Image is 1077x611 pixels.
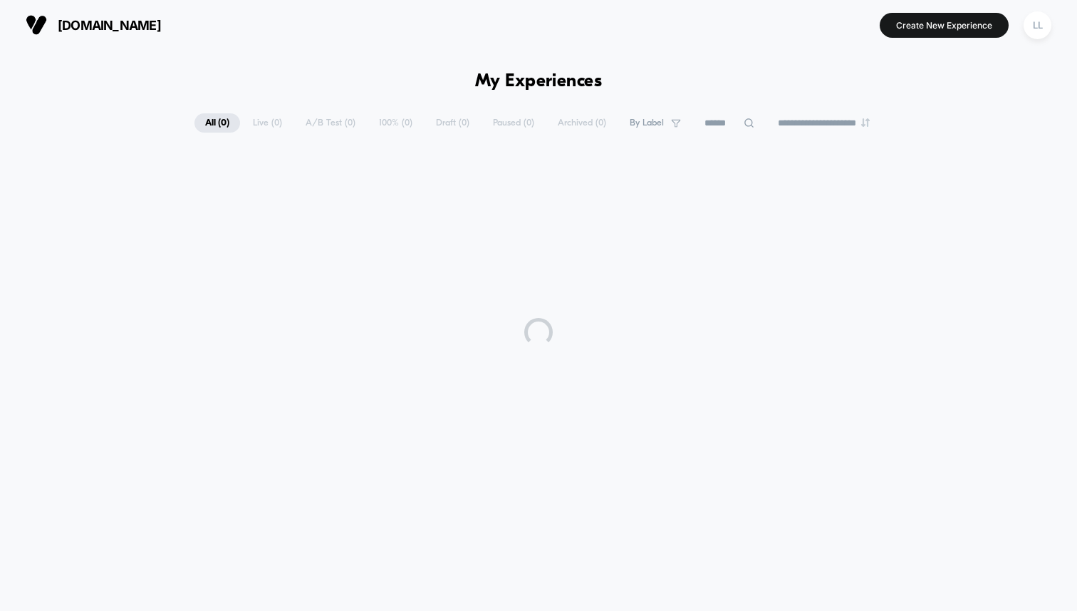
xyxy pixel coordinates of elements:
h1: My Experiences [475,71,603,92]
div: LL [1024,11,1051,39]
img: Visually logo [26,14,47,36]
span: By Label [630,118,664,128]
button: [DOMAIN_NAME] [21,14,165,36]
button: Create New Experience [880,13,1009,38]
span: All ( 0 ) [194,113,240,133]
span: [DOMAIN_NAME] [58,18,161,33]
img: end [861,118,870,127]
button: LL [1019,11,1056,40]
